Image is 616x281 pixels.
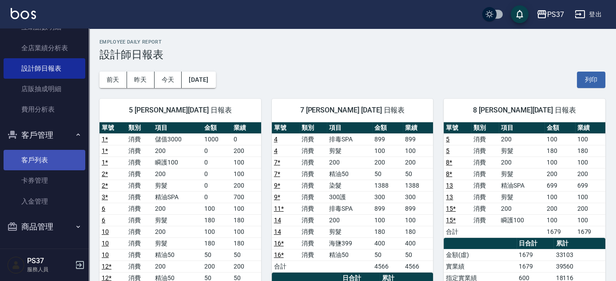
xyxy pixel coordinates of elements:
td: 1679 [517,261,553,272]
td: 消費 [471,168,499,180]
td: 39560 [553,261,605,272]
td: 50 [372,249,402,261]
td: 消費 [126,214,153,226]
td: 精油SPA [153,191,202,203]
a: 13 [446,193,453,201]
td: 200 [153,203,202,214]
td: 100 [372,145,402,157]
span: 8 [PERSON_NAME][DATE] 日報表 [454,106,595,115]
td: 精油50 [327,249,373,261]
td: 200 [372,157,402,168]
a: 費用分析表 [4,99,85,120]
td: 700 [231,191,261,203]
h3: 設計師日報表 [99,48,605,61]
td: 180 [231,237,261,249]
td: 儲值3000 [153,133,202,145]
a: 5 [446,147,449,154]
td: 1000 [202,133,231,145]
a: 14 [274,228,281,235]
td: 100 [372,214,402,226]
th: 單號 [99,122,126,134]
td: 100 [231,203,261,214]
td: 消費 [299,157,327,168]
td: 100 [231,226,261,237]
td: 200 [499,157,544,168]
th: 金額 [372,122,402,134]
td: 180 [403,226,433,237]
td: 200 [327,214,373,226]
button: 今天 [155,72,182,88]
td: 0 [202,180,231,191]
td: 染髮 [327,180,373,191]
td: 剪髮 [153,237,202,249]
th: 業績 [231,122,261,134]
button: save [511,5,529,23]
td: 180 [202,237,231,249]
td: 200 [202,261,231,272]
span: 5 [PERSON_NAME][DATE] 日報表 [110,106,250,115]
td: 消費 [126,226,153,237]
td: 50 [231,249,261,261]
td: 排毒SPA [327,203,373,214]
td: 瞬護100 [153,157,202,168]
td: 899 [403,203,433,214]
td: 1679 [575,226,605,237]
button: 登出 [571,6,605,23]
th: 金額 [544,122,575,134]
td: 180 [575,145,605,157]
td: 瞬護100 [499,214,544,226]
td: 200 [153,168,202,180]
td: 100 [575,191,605,203]
td: 100 [544,191,575,203]
td: 200 [153,145,202,157]
td: 消費 [299,180,327,191]
td: 50 [372,168,402,180]
td: 0 [202,191,231,203]
td: 剪髮 [499,145,544,157]
th: 業績 [575,122,605,134]
td: 100 [231,157,261,168]
td: 200 [403,157,433,168]
td: 100 [231,168,261,180]
td: 899 [403,133,433,145]
td: 消費 [126,168,153,180]
td: 200 [231,180,261,191]
a: 6 [102,205,105,212]
td: 50 [403,168,433,180]
td: 1679 [544,226,575,237]
th: 日合計 [517,238,553,249]
td: 消費 [126,133,153,145]
span: 7 [PERSON_NAME] [DATE] 日報表 [282,106,423,115]
td: 33103 [553,249,605,261]
td: 消費 [126,249,153,261]
a: 設計師日報表 [4,58,85,79]
h5: PS37 [27,257,72,265]
td: 180 [544,145,575,157]
td: 消費 [126,191,153,203]
button: 昨天 [127,72,155,88]
table: a dense table [272,122,433,273]
th: 單號 [444,122,471,134]
td: 400 [372,237,402,249]
button: 前天 [99,72,127,88]
td: 100 [575,133,605,145]
a: 10 [102,251,109,258]
td: 100 [403,214,433,226]
td: 消費 [299,191,327,203]
a: 6 [102,217,105,224]
img: Logo [11,8,36,19]
td: 899 [372,203,402,214]
button: 列印 [577,72,605,88]
a: 13 [446,182,453,189]
td: 1679 [517,249,553,261]
td: 699 [575,180,605,191]
td: 0 [202,145,231,157]
td: 200 [327,157,373,168]
th: 單號 [272,122,299,134]
button: 客戶管理 [4,124,85,147]
td: 300護 [327,191,373,203]
td: 海鹽399 [327,237,373,249]
td: 0 [202,168,231,180]
td: 200 [544,168,575,180]
img: Person [7,256,25,274]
